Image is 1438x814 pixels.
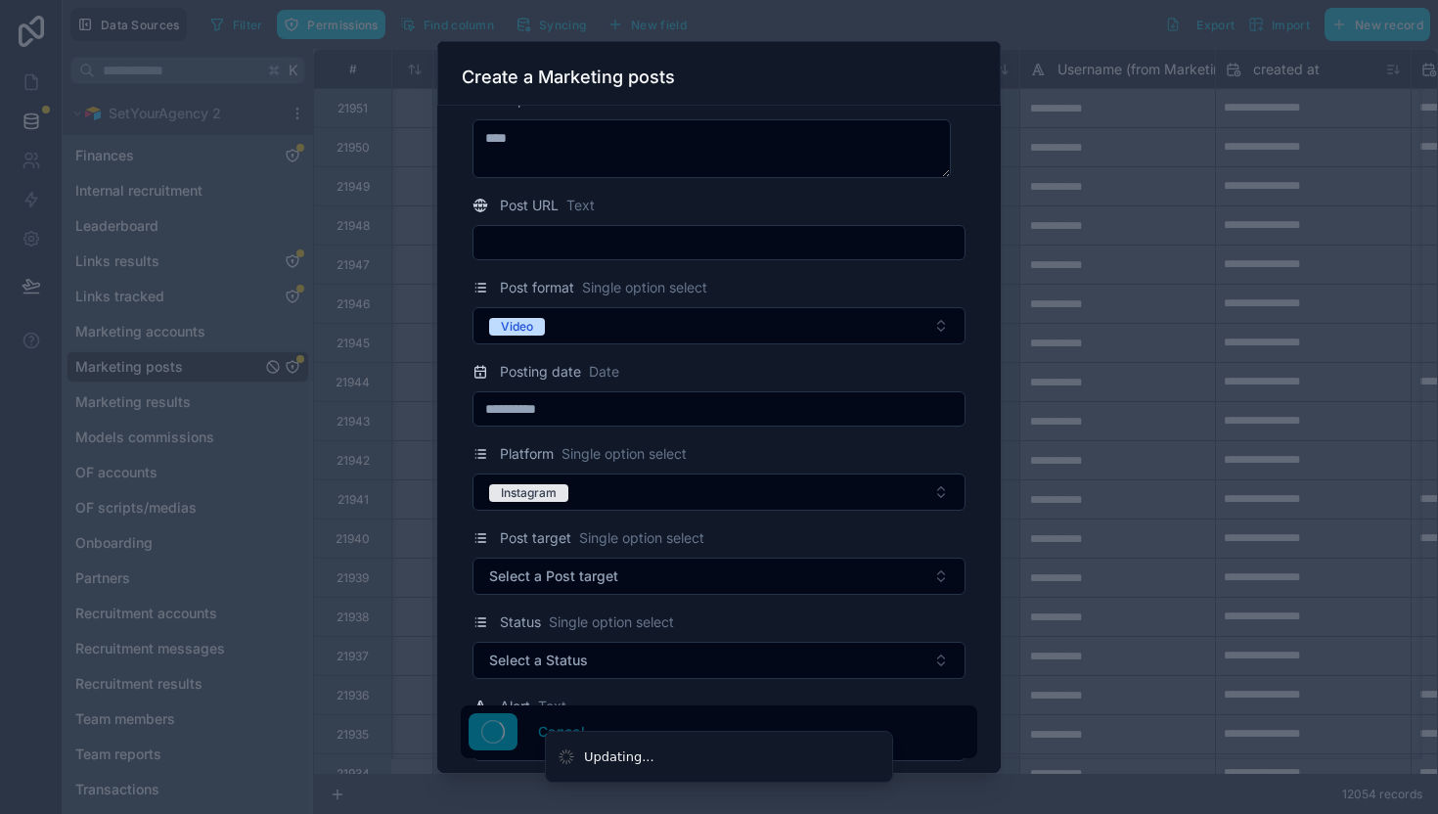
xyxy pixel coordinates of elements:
[472,307,966,344] button: Select Button
[584,747,654,767] div: Updating...
[472,474,966,511] button: Select Button
[500,196,559,215] span: Post URL
[472,642,966,679] button: Select Button
[579,528,704,548] span: Single option select
[500,697,530,716] span: Alert
[549,612,674,632] span: Single option select
[501,318,533,336] div: Video
[582,278,707,297] span: Single option select
[500,278,574,297] span: Post format
[500,444,554,464] span: Platform
[562,444,687,464] span: Single option select
[500,362,581,382] span: Posting date
[566,196,595,215] span: Text
[500,612,541,632] span: Status
[489,651,588,670] span: Select a Status
[472,558,966,595] button: Select Button
[589,362,619,382] span: Date
[538,697,566,716] span: Text
[462,66,675,89] h3: Create a Marketing posts
[489,566,618,586] span: Select a Post target
[501,484,557,502] div: Instagram
[500,528,571,548] span: Post target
